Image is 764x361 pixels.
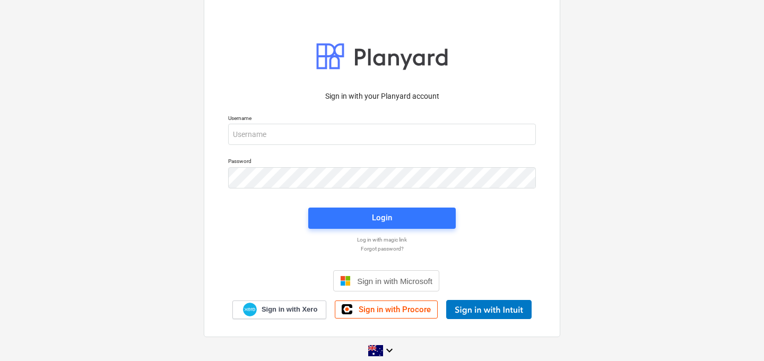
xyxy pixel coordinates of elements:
p: Sign in with your Planyard account [228,91,536,102]
input: Username [228,124,536,145]
img: Xero logo [243,303,257,317]
img: Microsoft logo [340,276,351,286]
a: Forgot password? [223,245,541,252]
a: Log in with magic link [223,236,541,243]
i: keyboard_arrow_down [383,344,396,357]
p: Username [228,115,536,124]
div: Login [372,211,392,225]
p: Password [228,158,536,167]
a: Sign in with Procore [335,300,438,319]
span: Sign in with Microsoft [357,277,432,286]
button: Login [308,208,456,229]
a: Sign in with Xero [232,300,327,319]
span: Sign in with Procore [359,305,431,314]
span: Sign in with Xero [262,305,317,314]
